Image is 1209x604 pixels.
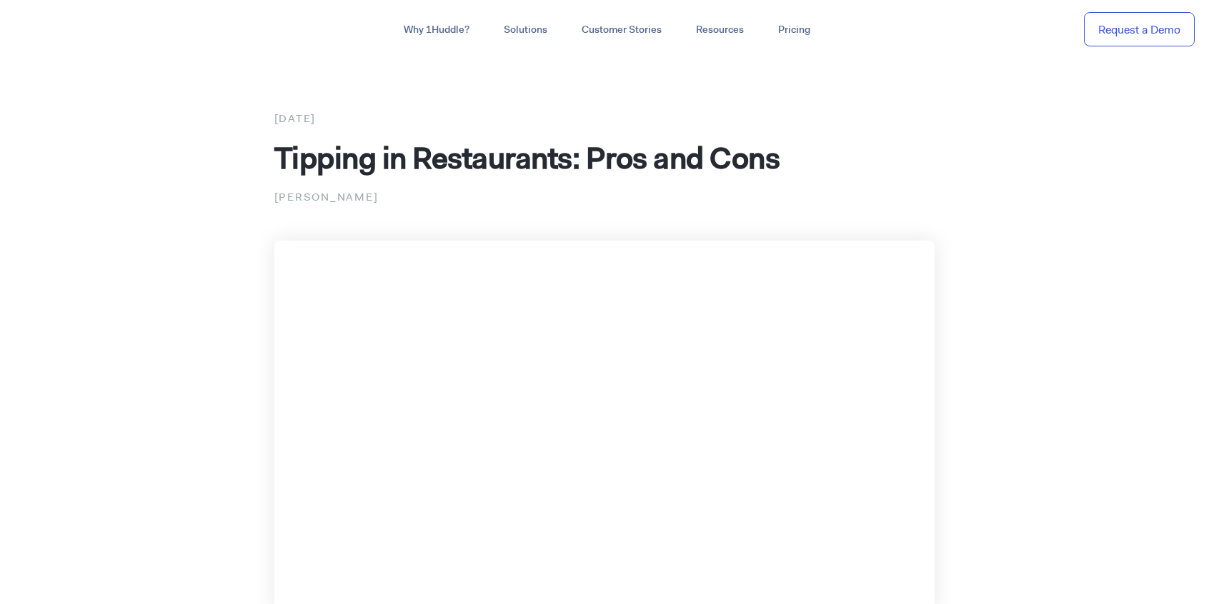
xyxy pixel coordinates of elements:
[1084,12,1195,47] a: Request a Demo
[14,16,116,43] img: ...
[679,17,761,43] a: Resources
[387,17,487,43] a: Why 1Huddle?
[487,17,564,43] a: Solutions
[761,17,827,43] a: Pricing
[274,188,935,206] p: [PERSON_NAME]
[274,138,780,178] span: Tipping in Restaurants: Pros and Cons
[564,17,679,43] a: Customer Stories
[274,109,935,128] div: [DATE]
